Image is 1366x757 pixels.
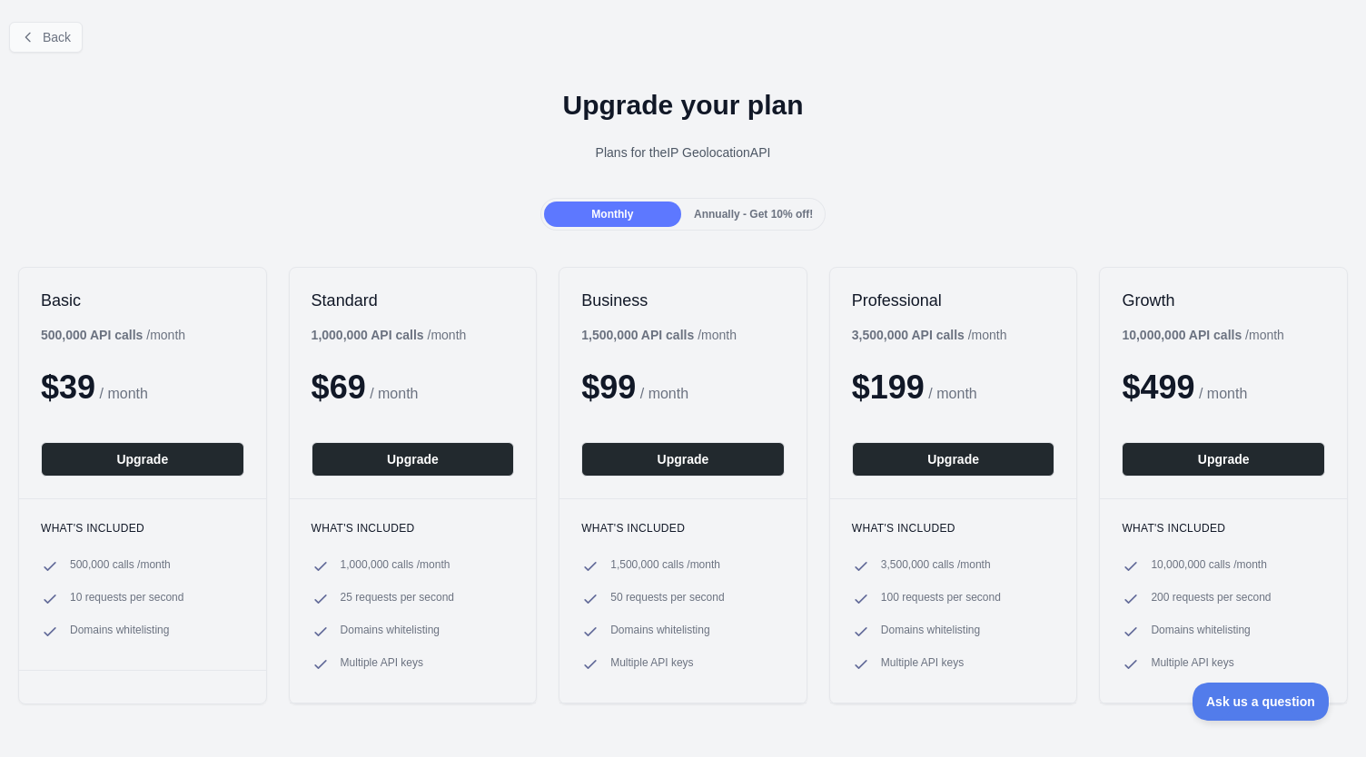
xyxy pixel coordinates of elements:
[581,290,785,311] h2: Business
[581,328,694,342] b: 1,500,000 API calls
[852,326,1007,344] div: / month
[852,290,1055,311] h2: Professional
[312,290,515,311] h2: Standard
[852,369,925,406] span: $ 199
[1122,328,1242,342] b: 10,000,000 API calls
[1122,326,1284,344] div: / month
[1122,290,1325,311] h2: Growth
[581,326,737,344] div: / month
[852,328,965,342] b: 3,500,000 API calls
[1193,683,1330,721] iframe: Toggle Customer Support
[581,369,636,406] span: $ 99
[1122,369,1194,406] span: $ 499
